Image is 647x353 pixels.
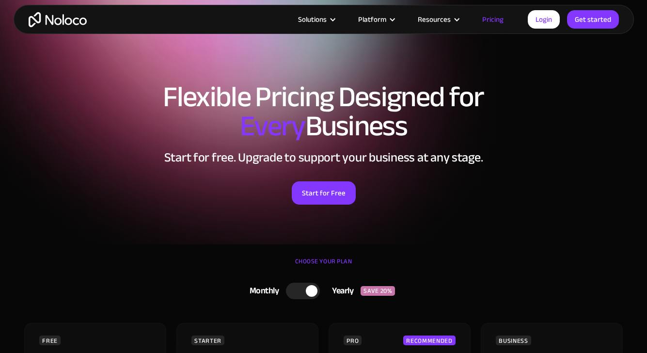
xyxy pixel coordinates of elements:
[320,284,361,298] div: Yearly
[237,284,286,298] div: Monthly
[23,82,624,141] h1: Flexible Pricing Designed for Business
[470,13,516,26] a: Pricing
[286,13,346,26] div: Solutions
[418,13,451,26] div: Resources
[29,12,87,27] a: home
[346,13,406,26] div: Platform
[298,13,327,26] div: Solutions
[528,10,560,29] a: Login
[39,336,61,345] div: FREE
[358,13,386,26] div: Platform
[240,99,305,153] span: Every
[567,10,619,29] a: Get started
[344,336,362,345] div: PRO
[403,336,455,345] div: RECOMMENDED
[23,150,624,165] h2: Start for free. Upgrade to support your business at any stage.
[406,13,470,26] div: Resources
[361,286,395,296] div: SAVE 20%
[23,254,624,278] div: CHOOSE YOUR PLAN
[191,336,224,345] div: STARTER
[292,181,356,205] a: Start for Free
[496,336,531,345] div: BUSINESS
